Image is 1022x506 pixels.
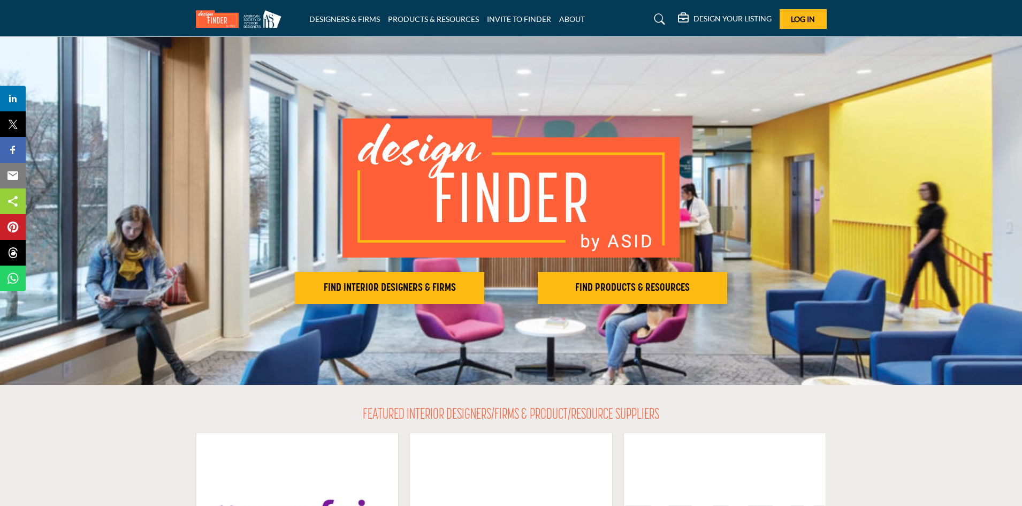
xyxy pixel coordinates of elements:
[644,11,672,28] a: Search
[295,272,484,304] button: FIND INTERIOR DESIGNERS & FIRMS
[363,406,659,425] h2: FEATURED INTERIOR DESIGNERS/FIRMS & PRODUCT/RESOURCE SUPPLIERS
[678,13,772,26] div: DESIGN YOUR LISTING
[342,118,680,258] img: image
[538,272,727,304] button: FIND PRODUCTS & RESOURCES
[388,14,479,24] a: PRODUCTS & RESOURCES
[196,10,287,28] img: Site Logo
[780,9,827,29] button: Log In
[309,14,380,24] a: DESIGNERS & FIRMS
[298,282,481,294] h2: FIND INTERIOR DESIGNERS & FIRMS
[791,14,815,24] span: Log In
[487,14,551,24] a: INVITE TO FINDER
[693,14,772,24] h5: DESIGN YOUR LISTING
[541,282,724,294] h2: FIND PRODUCTS & RESOURCES
[559,14,585,24] a: ABOUT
